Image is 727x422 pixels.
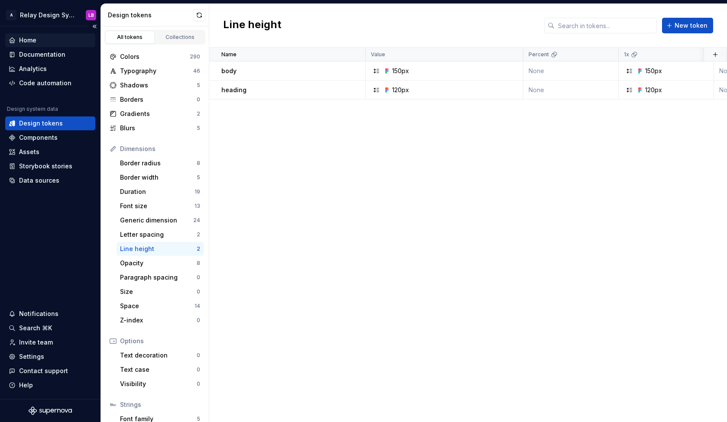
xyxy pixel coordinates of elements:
div: 0 [197,317,200,324]
div: Options [120,337,200,345]
div: Border width [120,173,197,182]
td: None [523,81,619,100]
div: Code automation [19,79,71,87]
div: Space [120,302,195,310]
div: 2 [197,245,200,252]
div: 150px [392,67,409,75]
a: Settings [5,350,95,364]
div: LB [88,12,94,19]
div: Font size [120,202,195,210]
div: Text case [120,365,197,374]
div: All tokens [108,34,152,41]
h2: Line height [223,18,281,33]
a: Typography46 [106,64,204,78]
div: Notifications [19,309,58,318]
button: Contact support [5,364,95,378]
a: Borders0 [106,93,204,106]
div: 14 [195,303,200,309]
div: Borders [120,95,197,104]
div: Home [19,36,36,45]
div: Shadows [120,81,197,90]
div: Design system data [7,106,58,113]
input: Search in tokens... [555,18,657,33]
a: Documentation [5,48,95,61]
a: Duration19 [117,185,204,199]
div: Border radius [120,159,197,168]
div: Gradients [120,110,197,118]
a: Letter spacing2 [117,228,204,242]
p: 1x [624,51,629,58]
div: 5 [197,125,200,132]
button: ARelay Design SystemLB [2,6,99,24]
div: Colors [120,52,190,61]
a: Invite team [5,335,95,349]
a: Border width5 [117,171,204,184]
div: 290 [190,53,200,60]
a: Code automation [5,76,95,90]
a: Assets [5,145,95,159]
div: 5 [197,174,200,181]
div: 8 [197,260,200,267]
div: Opacity [120,259,197,267]
a: Space14 [117,299,204,313]
a: Paragraph spacing0 [117,271,204,284]
button: New token [662,18,713,33]
span: New token [675,21,708,30]
div: 24 [193,217,200,224]
div: Data sources [19,176,59,185]
div: 13 [195,203,200,209]
div: 0 [197,352,200,359]
div: 0 [197,380,200,387]
div: A [6,10,16,20]
div: Relay Design System [20,11,75,19]
a: Storybook stories [5,159,95,173]
a: Line height2 [117,242,204,256]
a: Text decoration0 [117,348,204,362]
div: 0 [197,96,200,103]
div: 0 [197,366,200,373]
p: Name [221,51,237,58]
a: Data sources [5,174,95,187]
td: None [523,61,619,81]
a: Z-index0 [117,313,204,327]
a: Opacity8 [117,256,204,270]
a: Design tokens [5,116,95,130]
button: Search ⌘K [5,321,95,335]
div: Invite team [19,338,53,347]
div: Duration [120,187,195,196]
div: 46 [193,68,200,74]
div: 150px [645,67,662,75]
div: Blurs [120,124,197,132]
div: Analytics [19,64,47,73]
div: Generic dimension [120,216,193,225]
div: Line height [120,245,197,253]
div: Size [120,287,197,296]
div: Text decoration [120,351,197,360]
a: Visibility0 [117,377,204,391]
div: 2 [197,231,200,238]
div: 2 [197,110,200,117]
div: Typography [120,67,193,75]
div: Design tokens [108,11,193,19]
a: Generic dimension24 [117,213,204,227]
div: Dimensions [120,145,200,153]
a: Analytics [5,62,95,76]
div: Components [19,133,58,142]
button: Collapse sidebar [88,20,101,32]
a: Text case0 [117,363,204,377]
a: Shadows5 [106,78,204,92]
div: 5 [197,82,200,89]
button: Help [5,378,95,392]
div: Letter spacing [120,230,197,239]
a: Border radius8 [117,156,204,170]
div: 8 [197,160,200,167]
a: Supernova Logo [29,406,72,415]
div: Contact support [19,367,68,375]
div: Assets [19,148,39,156]
div: Storybook stories [19,162,72,171]
a: Components [5,131,95,145]
p: body [221,67,237,75]
div: Strings [120,400,200,409]
div: 0 [197,274,200,281]
div: Settings [19,352,44,361]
